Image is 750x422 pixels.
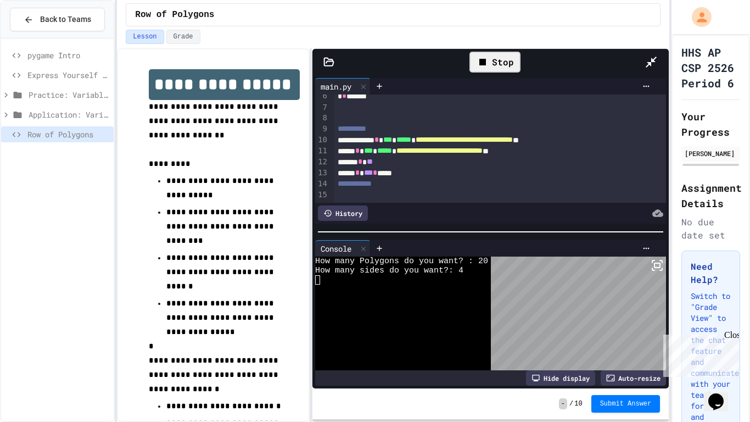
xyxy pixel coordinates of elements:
[315,257,488,266] span: How many Polygons do you want? : 20
[27,69,109,81] span: Express Yourself in Python!
[315,135,329,146] div: 10
[126,30,164,44] button: Lesson
[659,330,739,377] iframe: chat widget
[318,206,368,221] div: History
[681,180,740,211] h2: Assignment Details
[559,398,567,409] span: -
[315,124,329,135] div: 9
[315,190,329,201] div: 15
[27,49,109,61] span: pygame Intro
[166,30,200,44] button: Grade
[691,260,731,286] h3: Need Help?
[29,109,109,120] span: Application: Variables/Print
[469,52,520,73] div: Stop
[681,109,740,140] h2: Your Progress
[601,370,666,386] div: Auto-resize
[704,378,739,411] iframe: chat widget
[40,14,91,25] span: Back to Teams
[600,399,652,408] span: Submit Answer
[315,240,371,257] div: Console
[526,370,595,386] div: Hide display
[569,399,573,408] span: /
[315,201,329,212] div: 16
[10,8,105,31] button: Back to Teams
[591,395,661,413] button: Submit Answer
[315,78,371,95] div: main.py
[315,102,329,113] div: 7
[315,91,329,102] div: 6
[685,148,737,158] div: [PERSON_NAME]
[315,179,329,190] div: 14
[681,215,740,242] div: No due date set
[315,113,329,124] div: 8
[135,8,214,21] span: Row of Polygons
[574,399,582,408] span: 10
[315,146,329,157] div: 11
[315,168,329,179] div: 13
[29,89,109,101] span: Practice: Variables/Print
[315,81,357,92] div: main.py
[681,45,740,91] h1: HHS AP CSP 2526 Period 6
[27,129,109,140] span: Row of Polygons
[4,4,76,70] div: Chat with us now!Close
[680,4,714,30] div: My Account
[315,157,329,168] div: 12
[315,266,463,275] span: How many sides do you want?: 4
[315,243,357,254] div: Console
